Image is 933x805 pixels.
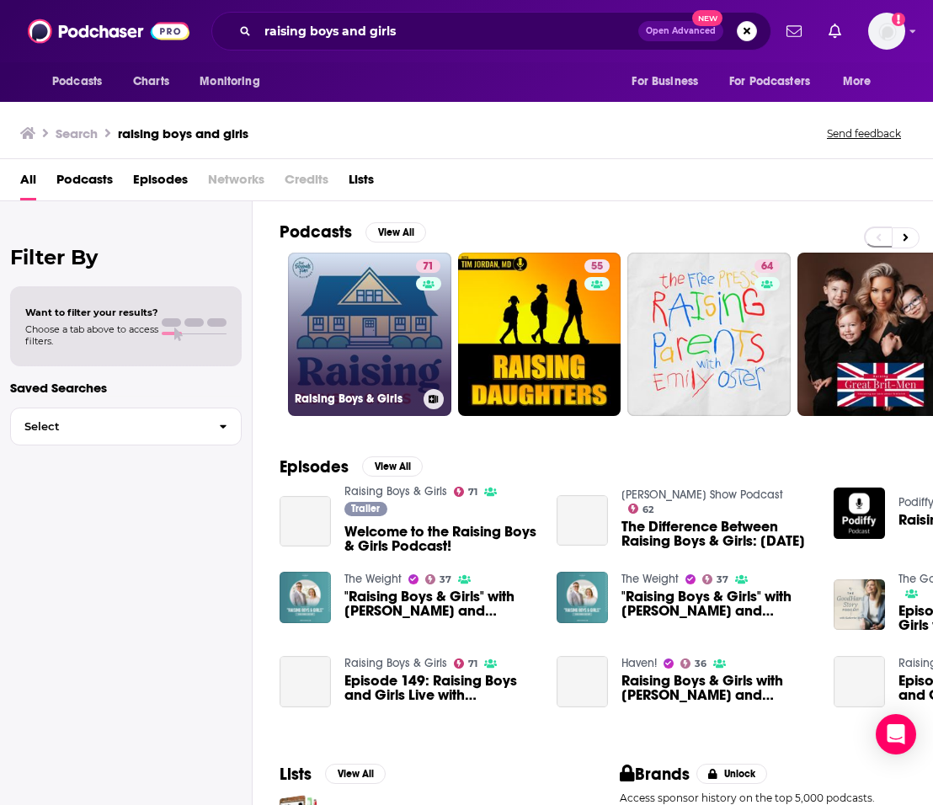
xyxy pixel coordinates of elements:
a: The Weight [621,572,679,586]
img: User Profile [868,13,905,50]
h2: Brands [620,764,690,785]
img: Episode 44: Raising Boys & Girls with David Thomas and Sissy Goff [834,579,885,631]
p: Saved Searches [10,380,242,396]
span: Credits [285,166,328,200]
a: 71 [416,259,440,273]
a: 71 [454,487,478,497]
span: Podcasts [52,70,102,93]
a: The Difference Between Raising Boys & Girls: January 9, 2024 [621,520,813,548]
div: Search podcasts, credits, & more... [211,12,771,51]
span: Want to filter your results? [25,307,158,318]
span: Logged in as sarahhallprinc [868,13,905,50]
span: Episode 149: Raising Boys and Girls Live with [PERSON_NAME] [344,674,536,702]
a: Show notifications dropdown [822,17,848,45]
span: 71 [423,259,434,275]
a: The Weight [344,572,402,586]
h3: raising boys and girls [118,125,248,141]
span: "Raising Boys & Girls" with [PERSON_NAME] and [PERSON_NAME] [621,589,813,618]
a: Raising Boys & Girls [344,484,447,498]
a: Haven! [621,656,657,670]
button: View All [362,456,423,477]
span: Trailer [351,504,380,514]
h2: Podcasts [280,221,352,243]
a: Episode 149: Raising Boys and Girls Live with Annie F Downs [344,674,536,702]
svg: Add a profile image [892,13,905,26]
span: Networks [208,166,264,200]
span: 62 [642,506,653,514]
h2: Lists [280,764,312,785]
a: 64 [627,253,791,416]
a: Welcome to the Raising Boys & Girls Podcast! [280,496,331,547]
a: Raising Boys & Girls with Sissy Goff and David Thomas [621,674,813,702]
span: 71 [468,660,477,668]
a: 55 [458,253,621,416]
span: For Podcasters [729,70,810,93]
h3: Raising Boys & Girls [295,392,417,406]
button: open menu [620,66,719,98]
img: "Raising Boys & Girls" with David Thomas and Sissy Goff [280,572,331,623]
a: 37 [702,574,729,584]
span: 71 [468,488,477,496]
span: New [692,10,722,26]
button: Select [10,408,242,445]
a: 36 [680,658,707,669]
img: Raising Boys & Girls [834,488,885,539]
span: Choose a tab above to access filters. [25,323,158,347]
span: 64 [761,259,773,275]
a: 55 [584,259,610,273]
a: 71Raising Boys & Girls [288,253,451,416]
img: Podchaser - Follow, Share and Rate Podcasts [28,15,189,47]
span: Open Advanced [646,27,716,35]
a: All [20,166,36,200]
button: open menu [831,66,893,98]
button: Open AdvancedNew [638,21,723,41]
a: Wally Show Podcast [621,488,783,502]
button: open menu [188,66,281,98]
a: 71 [454,658,478,669]
a: Lists [349,166,374,200]
a: Podcasts [56,166,113,200]
a: Charts [122,66,179,98]
span: More [843,70,872,93]
a: 37 [425,574,452,584]
a: 64 [754,259,780,273]
span: For Business [632,70,698,93]
a: Welcome to the Raising Boys & Girls Podcast! [344,525,536,553]
a: The Difference Between Raising Boys & Girls: January 9, 2024 [557,495,608,546]
button: Show profile menu [868,13,905,50]
a: 62 [628,504,654,514]
span: "Raising Boys & Girls" with [PERSON_NAME] and [PERSON_NAME] [344,589,536,618]
button: View All [325,764,386,784]
button: View All [365,222,426,243]
img: "Raising Boys & Girls" with David Thomas and Sissy Goff [557,572,608,623]
span: The Difference Between Raising Boys & Girls: [DATE] [621,520,813,548]
div: Open Intercom Messenger [876,714,916,754]
a: Episode 155: Raising Boys and Girls Live with Annie and Dave Barnes [834,656,885,707]
button: open menu [40,66,124,98]
span: Charts [133,70,169,93]
a: Raising Boys & Girls [344,656,447,670]
span: 36 [695,660,706,668]
a: Show notifications dropdown [780,17,808,45]
span: Raising Boys & Girls with [PERSON_NAME] and [PERSON_NAME] [621,674,813,702]
span: 37 [717,576,728,584]
button: Unlock [696,764,768,784]
h3: Search [56,125,98,141]
h2: Filter By [10,245,242,269]
input: Search podcasts, credits, & more... [258,18,638,45]
a: Episodes [133,166,188,200]
a: ListsView All [280,764,386,785]
button: open menu [718,66,834,98]
a: Raising Boys & Girls with Sissy Goff and David Thomas [557,656,608,707]
p: Access sponsor history on the top 5,000 podcasts. [620,792,906,804]
a: Episode 149: Raising Boys and Girls Live with Annie F Downs [280,656,331,707]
